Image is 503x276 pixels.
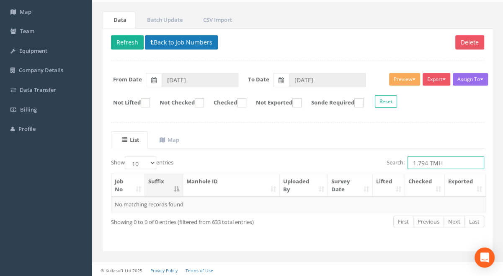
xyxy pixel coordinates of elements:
[475,247,495,268] div: Open Intercom Messenger
[192,11,241,29] a: CSV Import
[248,76,269,83] label: To Date
[111,131,148,148] a: List
[393,216,413,228] a: First
[101,268,142,273] small: © Kullasoft Ltd 2025
[453,73,488,86] button: Assign To
[103,11,135,29] a: Data
[280,174,328,197] th: Uploaded By: activate to sort column ascending
[150,268,178,273] a: Privacy Policy
[20,86,56,94] span: Data Transfer
[183,174,280,197] th: Manhole ID: activate to sort column ascending
[303,98,364,107] label: Sonde Required
[405,174,445,197] th: Checked: activate to sort column ascending
[375,95,397,108] button: Reset
[149,131,188,148] a: Map
[151,98,204,107] label: Not Checked
[20,8,31,16] span: Map
[19,66,63,74] span: Company Details
[445,174,485,197] th: Exported: activate to sort column ascending
[413,216,444,228] a: Previous
[122,136,139,143] uib-tab-heading: List
[125,156,156,169] select: Showentries
[105,98,150,107] label: Not Lifted
[455,35,484,49] button: Delete
[248,98,302,107] label: Not Exported
[444,216,465,228] a: Next
[20,27,34,35] span: Team
[145,174,183,197] th: Suffix: activate to sort column descending
[160,136,179,143] uib-tab-heading: Map
[20,106,37,113] span: Billing
[111,174,145,197] th: Job No: activate to sort column ascending
[162,73,238,87] input: From Date
[111,197,485,212] td: No matching records found
[408,156,484,169] input: Search:
[389,73,420,86] button: Preview
[387,156,484,169] label: Search:
[145,35,218,49] button: Back to Job Numbers
[186,268,213,273] a: Terms of Use
[113,76,142,83] label: From Date
[289,73,366,87] input: To Date
[19,47,47,55] span: Equipment
[328,174,373,197] th: Survey Date: activate to sort column ascending
[205,98,246,107] label: Checked
[423,73,450,86] button: Export
[111,215,259,226] div: Showing 0 to 0 of 0 entries (filtered from 633 total entries)
[464,216,484,228] a: Last
[136,11,191,29] a: Batch Update
[111,156,173,169] label: Show entries
[373,174,405,197] th: Lifted: activate to sort column ascending
[18,125,36,133] span: Profile
[111,35,144,49] button: Refresh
